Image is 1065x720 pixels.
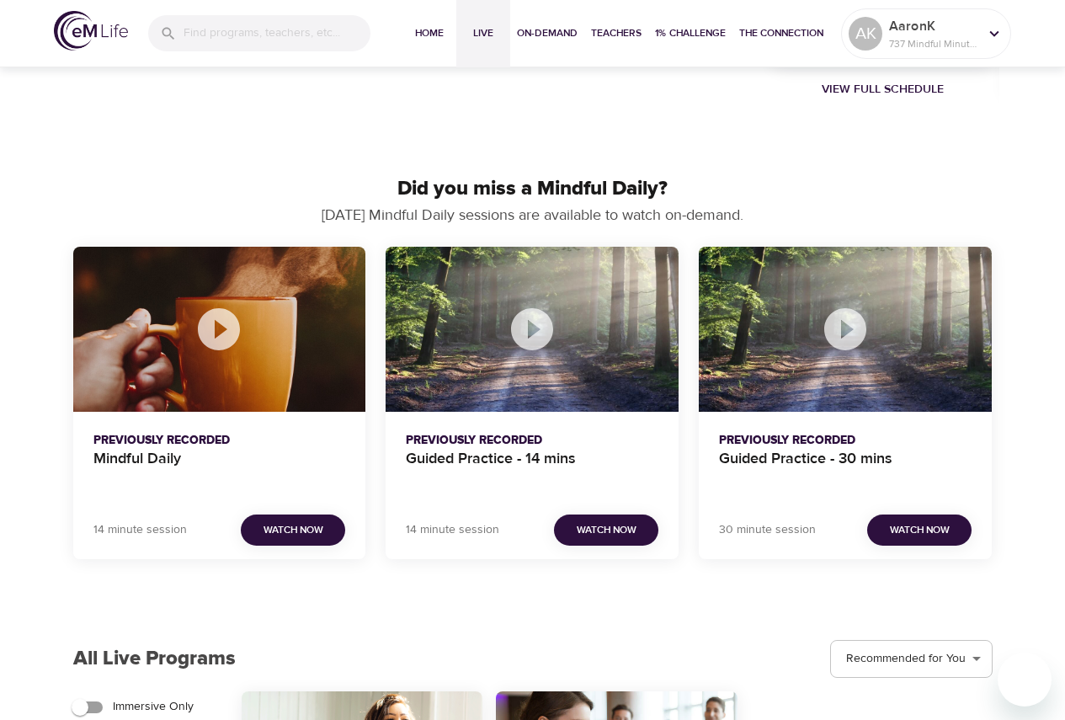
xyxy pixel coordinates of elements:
p: 14 minute session [93,521,187,539]
span: Home [409,24,450,42]
iframe: Button to launch messaging window [998,653,1052,707]
button: Watch Now [554,515,658,546]
p: 737 Mindful Minutes [889,36,978,51]
span: Teachers [591,24,642,42]
span: Immersive Only [113,698,194,716]
p: 14 minute session [406,521,499,539]
input: Find programs, teachers, etc... [184,15,370,51]
img: logo [54,11,128,51]
p: Previously Recorded [406,432,658,450]
span: On-Demand [517,24,578,42]
p: Previously Recorded [719,432,972,450]
button: Watch Now [241,515,345,546]
button: Guided Practice - 14 mins [386,247,679,412]
span: Watch Now [264,521,323,539]
h4: Guided Practice - 14 mins [406,450,658,490]
p: AaronK [889,16,978,36]
span: Watch Now [890,521,950,539]
button: Mindful Daily [73,247,366,412]
span: Live [463,24,503,42]
span: 1% Challenge [655,24,726,42]
p: 30 minute session [719,521,816,539]
p: Previously Recorded [93,432,346,450]
h4: Guided Practice - 30 mins [719,450,972,490]
p: [DATE] Mindful Daily sessions are available to watch on-demand. [217,204,849,227]
h4: Mindful Daily [93,450,346,490]
button: Watch Now [867,515,972,546]
span: Watch Now [577,521,636,539]
div: AK [849,17,882,51]
a: View Full Schedule [766,81,999,98]
p: All Live Programs [73,643,236,674]
span: The Connection [739,24,823,42]
p: Did you miss a Mindful Daily? [73,173,993,204]
button: Guided Practice - 30 mins [699,247,992,412]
